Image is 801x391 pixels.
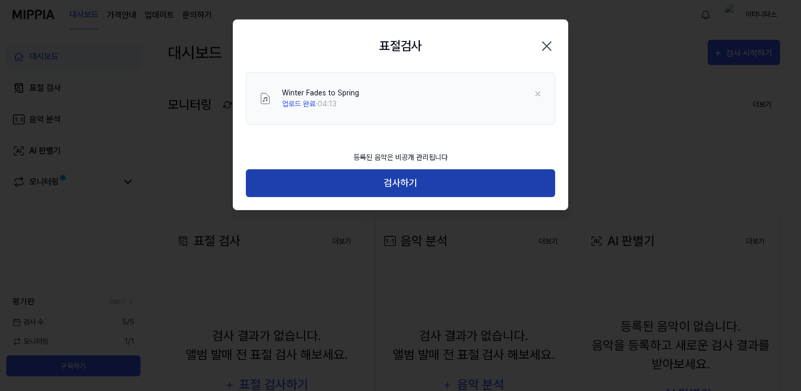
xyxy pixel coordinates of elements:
[379,37,422,56] h2: 표절검사
[282,88,359,99] div: Winter Fades to Spring
[347,146,454,169] div: 등록된 음악은 비공개 관리됩니다
[282,99,359,110] div: · 04:13
[282,100,316,108] span: 업로드 완료
[259,92,272,105] img: File Select
[246,169,555,197] button: 검사하기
